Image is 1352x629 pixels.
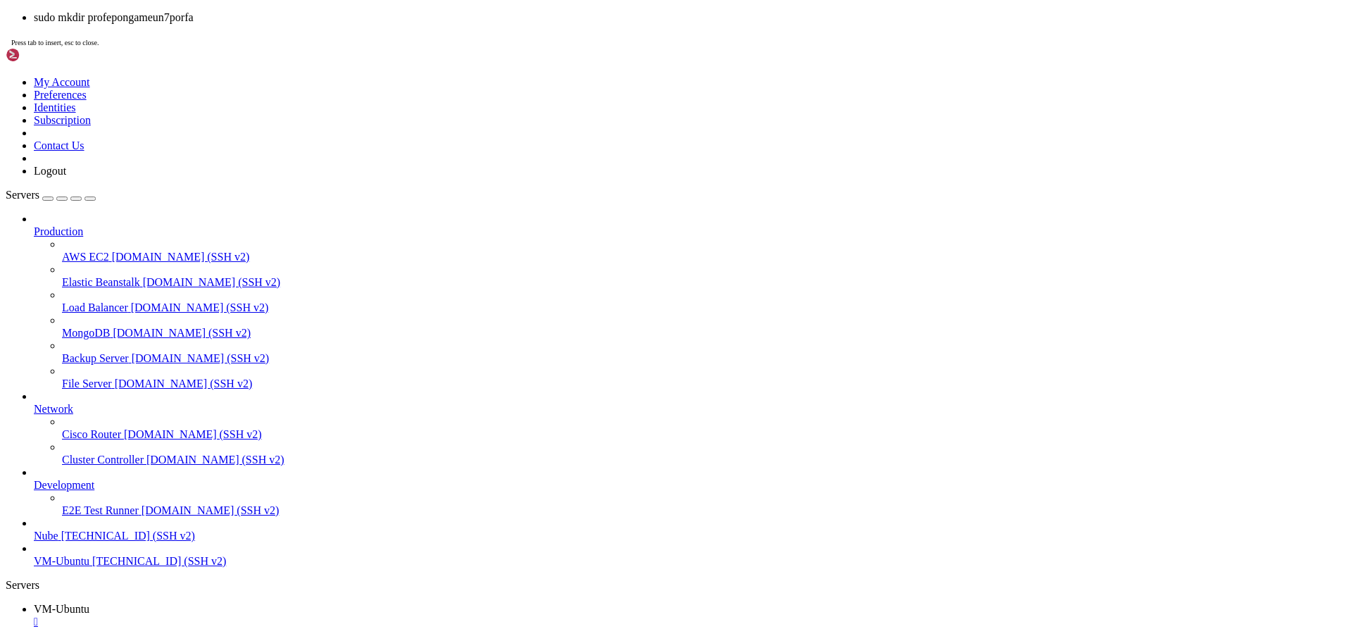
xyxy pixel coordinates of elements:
[6,137,1169,149] x-row: Unit smba.service could not be found.
[6,245,1169,257] x-row: Docs: man:smbd(8)
[34,517,1346,542] li: Nube [TECHNICAL_ID] (SSH v2)
[62,352,129,364] span: Backup Server
[6,48,87,62] img: Shellngn
[6,365,304,376] span: ├─3619 /usr/sbin/smbd --foreground --no-process-group
[62,301,1346,314] a: Load Balancer [DOMAIN_NAME] (SSH v2)
[146,173,152,185] span: ~
[231,521,237,533] div: (38, 43)
[34,616,1346,628] div: 
[62,416,1346,441] li: Cisco Router [DOMAIN_NAME] (SSH v2)
[6,341,1169,353] x-row: CPU: 126ms
[6,485,1169,497] x-row: Unit pwd.service could not be found.
[34,479,94,491] span: Development
[6,269,1169,281] x-row: man:smb.conf(5)
[6,42,1169,54] x-row: No services need to be restarted.
[62,492,1346,517] li: E2E Test Runner [DOMAIN_NAME] (SSH v2)
[146,521,152,532] span: ~
[6,329,1169,341] x-row: Memory: 13.7M
[124,428,262,440] span: [DOMAIN_NAME] (SSH v2)
[6,509,1169,521] x-row: /home/Admin123
[62,301,128,313] span: Load Balancer
[143,276,281,288] span: [DOMAIN_NAME] (SSH v2)
[34,139,84,151] a: Contact Us
[6,473,1169,485] x-row: : $ sudo systemctl status pwd
[6,497,1169,509] x-row: : $ pwd
[6,185,1169,197] x-row: Unit smbl.service could not be found.
[62,251,1346,263] a: AWS EC2 [DOMAIN_NAME] (SSH v2)
[34,403,73,415] span: Network
[34,101,76,113] a: Identities
[6,353,1169,365] x-row: CGroup: /system.slice/smbd.service
[131,301,269,313] span: [DOMAIN_NAME] (SSH v2)
[6,173,1169,185] x-row: : $ sudo systemctl status smbl
[6,461,1169,473] x-row: [DATE] 12:06:31 VM-Ubuntu-Clase systemd[1]: Started Samba SMB Daemon.
[34,542,1346,568] li: VM-Ubuntu [TECHNICAL_ID] (SSH v2)
[62,454,1346,466] a: Cluster Controller [DOMAIN_NAME] (SSH v2)
[6,189,96,201] a: Servers
[146,497,152,508] span: ~
[6,221,1169,233] x-row: Loaded: loaded (/lib/systemd/system/smbd.service; enabled; vendor preset: enabled)
[62,428,1346,441] a: Cisco Router [DOMAIN_NAME] (SSH v2)
[142,504,280,516] span: [DOMAIN_NAME] (SSH v2)
[62,263,1346,289] li: Elastic Beanstalk [DOMAIN_NAME] (SSH v2)
[62,428,121,440] span: Cisco Router
[6,189,39,201] span: Servers
[6,579,1346,592] div: Servers
[45,233,135,244] span: active (running)
[6,473,141,484] span: Admin123@VM-Ubuntu-Clase
[34,603,89,615] span: VM-Ubuntu
[6,149,1169,161] x-row: : $ sudo systemctl status smb
[6,18,1169,30] x-row: Running kernel seems to be up-to-date.
[6,305,1169,317] x-row: Status: "smbd: ready to serve connections..."
[146,197,152,208] span: ~
[6,257,1169,269] x-row: man:samba(7)
[62,314,1346,340] li: MongoDB [DOMAIN_NAME] (SSH v2)
[62,441,1346,466] li: Cluster Controller [DOMAIN_NAME] (SSH v2)
[62,454,144,466] span: Cluster Controller
[62,352,1346,365] a: Backup Server [DOMAIN_NAME] (SSH v2)
[62,378,1346,390] a: File Server [DOMAIN_NAME] (SSH v2)
[146,473,152,484] span: ~
[6,125,1169,137] x-row: : $ sudo systemctl status smba
[34,530,58,542] span: Nube
[6,197,1169,209] x-row: : $ sudo systemctl status smbd
[34,466,1346,517] li: Development
[62,327,1346,340] a: MongoDB [DOMAIN_NAME] (SSH v2)
[6,425,1169,437] x-row: [DATE] 12:06:31 VM-Ubuntu-Clase systemd[1]: Starting Samba SMB Daemon...
[62,276,1346,289] a: Elastic Beanstalk [DOMAIN_NAME] (SSH v2)
[34,11,1346,24] li: sudo mkdir profepongameun7porfa
[34,603,1346,628] a: VM-Ubuntu
[62,251,109,263] span: AWS EC2
[34,555,89,567] span: VM-Ubuntu
[34,479,1346,492] a: Development
[146,125,152,137] span: ~
[6,293,1169,305] x-row: Main PID: 3619 (smbd)
[34,403,1346,416] a: Network
[6,521,141,532] span: Admin123@VM-Ubuntu-Clase
[62,365,1346,390] li: File Server [DOMAIN_NAME] (SSH v2)
[6,281,1169,293] x-row: Process: 3610 ExecStartPre=/usr/share/samba/update-apparmor-samba-profile (code=exited, status=0/...
[34,530,1346,542] a: Nube [TECHNICAL_ID] (SSH v2)
[6,521,1169,533] x-row: : $ sudo mkdir
[6,449,1169,461] x-row: [DATE] 12:06:31 VM-Ubuntu-Clase update-apparmor-samba-profile[3616]: diff: /etc/apparmor.d/samba/...
[6,89,1169,101] x-row: No user sessions are running outdated binaries.
[62,276,140,288] span: Elastic Beanstalk
[6,437,1169,449] x-row: [DATE] 12:06:31 VM-Ubuntu-Clase update-apparmor-samba-profile[3613]: grep: /etc/apparmor.d/samba/...
[34,390,1346,466] li: Network
[112,251,250,263] span: [DOMAIN_NAME] (SSH v2)
[113,327,251,339] span: [DOMAIN_NAME] (SSH v2)
[115,378,253,390] span: [DOMAIN_NAME] (SSH v2)
[6,401,620,412] span: └─3623 /usr/lib/x86_64-linux-gnu/samba/samba-bgqd --ready-signal-fd=45 --parent-watch-fd=11 --deb...
[6,173,141,185] span: Admin123@VM-Ubuntu-Clase
[6,125,141,137] span: Admin123@VM-Ubuntu-Clase
[6,377,304,388] span: ├─3621 /usr/sbin/smbd --foreground --no-process-group
[92,555,226,567] span: [TECHNICAL_ID] (SSH v2)
[146,149,152,161] span: ~
[6,66,1169,77] x-row: No containers need to be restarted.
[34,555,1346,568] a: VM-Ubuntu [TECHNICAL_ID] (SSH v2)
[62,378,112,390] span: File Server
[11,39,99,46] span: Press tab to insert, esc to close.
[34,225,83,237] span: Production
[34,165,66,177] a: Logout
[62,289,1346,314] li: Load Balancer [DOMAIN_NAME] (SSH v2)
